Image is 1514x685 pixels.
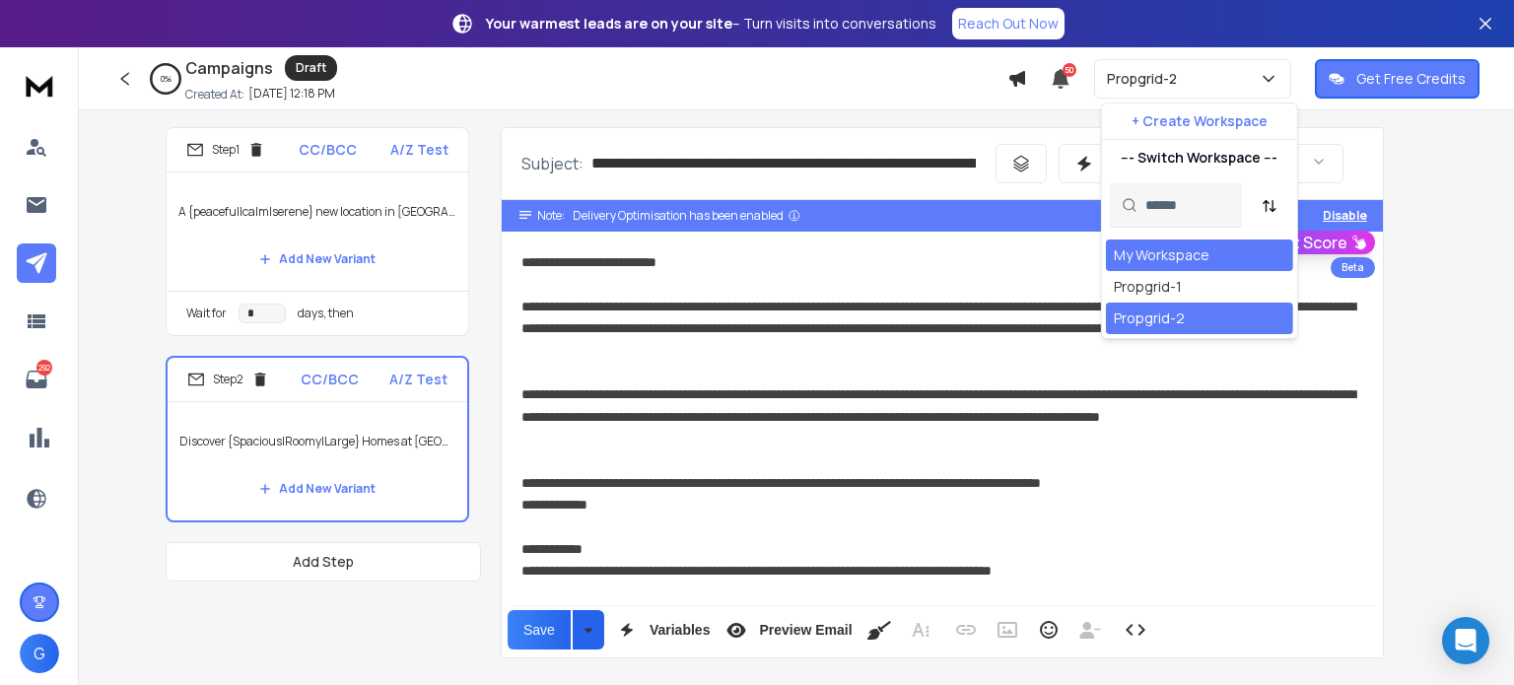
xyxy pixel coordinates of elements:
[860,610,898,650] button: Clean HTML
[301,370,359,389] p: CC/BCC
[166,127,469,336] li: Step1CC/BCCA/Z TestA {peaceful|calm|serene} new location in [GEOGRAPHIC_DATA], {{firstName}} jiAd...
[1323,208,1367,224] button: Disable
[1107,69,1185,89] p: Propgrid-2
[1117,610,1154,650] button: Code View
[285,55,337,81] div: Draft
[1331,257,1375,278] div: Beta
[902,610,939,650] button: More Text
[486,14,936,34] p: – Turn visits into conversations
[185,56,273,80] h1: Campaigns
[1132,111,1268,131] p: + Create Workspace
[1114,245,1209,265] div: My Workspace
[521,152,584,175] p: Subject:
[248,86,335,102] p: [DATE] 12:18 PM
[298,306,354,321] p: days, then
[243,469,391,509] button: Add New Variant
[947,610,985,650] button: Insert Link (Ctrl+K)
[299,140,357,160] p: CC/BCC
[1114,308,1185,328] div: Propgrid-2
[989,610,1026,650] button: Insert Image (Ctrl+P)
[36,360,52,376] p: 292
[1102,103,1297,139] button: + Create Workspace
[1121,148,1277,168] p: --- Switch Workspace ---
[952,8,1065,39] a: Reach Out Now
[573,208,801,224] div: Delivery Optimisation has been enabled
[1114,277,1182,297] div: Propgrid-1
[20,634,59,673] button: G
[1356,69,1466,89] p: Get Free Credits
[186,141,265,159] div: Step 1
[646,622,715,639] span: Variables
[508,610,571,650] button: Save
[1071,610,1109,650] button: Insert Unsubscribe Link
[166,356,469,522] li: Step2CC/BCCA/Z TestDiscover {Spacious|Roomy|Large} Homes at [GEOGRAPHIC_DATA], Hinjewadi {{firstN...
[178,184,456,240] p: A {peaceful|calm|serene} new location in [GEOGRAPHIC_DATA], {{firstName}} ji
[17,360,56,399] a: 292
[389,370,447,389] p: A/Z Test
[608,610,715,650] button: Variables
[1250,186,1289,226] button: Sort by Sort A-Z
[486,14,732,33] strong: Your warmest leads are on your site
[179,414,455,469] p: Discover {Spacious|Roomy|Large} Homes at [GEOGRAPHIC_DATA], Hinjewadi {{firstName}} Ji
[1030,610,1067,650] button: Emoticons
[1063,63,1076,77] span: 50
[243,240,391,279] button: Add New Variant
[186,306,227,321] p: Wait for
[1442,617,1489,664] div: Open Intercom Messenger
[718,610,856,650] button: Preview Email
[958,14,1059,34] p: Reach Out Now
[755,622,856,639] span: Preview Email
[185,87,244,103] p: Created At:
[537,208,565,224] span: Note:
[187,371,269,388] div: Step 2
[161,73,172,85] p: 0 %
[20,67,59,103] img: logo
[166,542,481,582] button: Add Step
[390,140,448,160] p: A/Z Test
[1315,59,1480,99] button: Get Free Credits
